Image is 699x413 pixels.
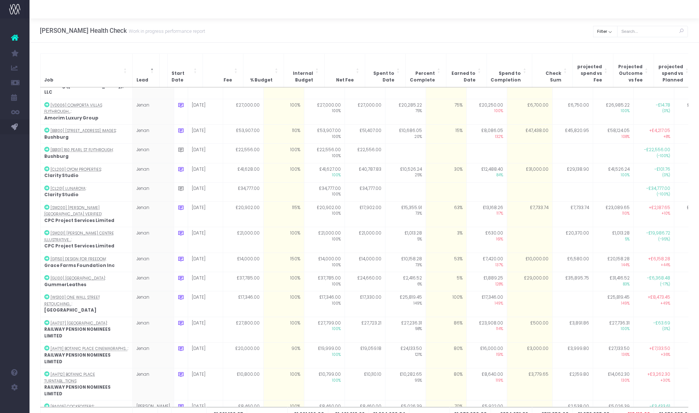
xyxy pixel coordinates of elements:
[223,368,263,400] td: £10,800.00
[637,153,670,159] span: (-100%)
[304,272,345,291] td: £37,785.00
[223,317,263,343] td: £27,800.00
[40,272,132,291] td: :
[637,211,670,216] span: +10%
[389,134,422,140] span: 20%
[345,144,385,163] td: £22,556.00
[552,227,593,253] td: £20,370.00
[507,201,552,227] td: £7,733.74
[132,272,174,291] td: Jenan
[426,227,466,253] td: 3%
[132,182,174,201] td: Jenan
[44,282,86,288] strong: GummerLeathes
[132,227,174,253] td: Jenan
[223,182,263,201] td: £34,777.00
[308,326,341,332] span: 100%
[223,163,263,182] td: £41,628.00
[132,343,174,368] td: Jenan
[646,185,670,192] span: -£34,777.00
[385,227,426,253] td: £1,013.28
[243,53,284,87] th: % Budget: Activate to sort: Activate to sort: Activate to sort: Activate to sort: Activate to sor...
[466,253,507,272] td: £7,420.00
[593,201,633,227] td: £23,089.65
[345,99,385,125] td: £27,000.00
[304,99,345,125] td: £27,000.00
[44,326,111,339] strong: RAILWAY PENSION NOMINEES LIMITED
[188,227,223,253] td: [DATE]
[40,317,132,343] td: :
[132,291,174,317] td: Jenan
[389,326,422,332] span: 98%
[40,163,132,182] td: :
[40,227,132,253] td: :
[593,99,633,125] td: £26,985.22
[9,398,20,409] img: images/default_profile_image.png
[613,53,654,87] th: Projected Outcome vs fee: Activate to sort: Activate to sort: Activate to sort: Activate to sort:...
[637,134,670,140] span: +8%
[345,272,385,291] td: £24,660.00
[385,291,426,317] td: £25,819.45
[637,173,670,178] span: (0%)
[132,125,174,144] td: Jenan
[389,282,422,287] span: 6%
[507,99,552,125] td: £6,700.00
[597,237,630,242] span: 5%
[470,263,503,268] span: 137%
[552,99,593,125] td: £6,750.00
[132,163,174,182] td: Jenan
[223,291,263,317] td: £17,346.00
[44,173,79,178] strong: Clarity Studio
[263,272,304,291] td: 100%
[637,237,670,242] span: (-95%)
[40,27,205,34] h3: [PERSON_NAME] Health Check
[250,77,273,84] span: % Budget
[385,253,426,272] td: £10,158.28
[507,163,552,182] td: £31,000.00
[44,103,102,115] abbr: [VD006] Comporta Villas Flythrough
[345,125,385,144] td: £51,407.00
[577,64,602,83] span: projected spend vs Fee
[637,301,670,306] span: +49%
[450,70,475,83] span: Earned to Date
[40,201,132,227] td: :
[466,125,507,144] td: £8,086.05
[426,163,466,182] td: 30%
[637,263,670,268] span: +44%
[536,70,561,83] span: Check Sum
[263,125,304,144] td: 110%
[644,147,670,153] span: -£22,556.00
[552,201,593,227] td: £7,733.74
[44,205,101,217] abbr: [SW200] Fleming Centre Verified
[593,272,633,291] td: £31,416.52
[288,70,313,83] span: Internal Budget
[263,343,304,368] td: 90%
[44,263,115,268] strong: Grace Farms Foundation Inc
[345,291,385,317] td: £17,330.00
[345,163,385,182] td: £40,787.83
[389,108,422,114] span: 75%
[263,227,304,253] td: 100%
[649,205,670,211] span: +£2,187.65
[44,230,114,243] abbr: [SW201] Fleming Centre Illustrative
[507,368,552,400] td: £3,779.65
[637,282,670,287] span: (-17%)
[40,144,132,163] td: :
[466,227,507,253] td: £630.00
[223,125,263,144] td: £53,907.00
[426,368,466,400] td: 80%
[593,227,633,253] td: £1,013.28
[470,282,503,287] span: 128%
[284,53,324,87] th: Internal Budget: Activate to sort: Activate to sort: Activate to sort: Activate to sort: Activate...
[167,53,203,87] th: Start Date: Activate to sort: Activate to sort: Activate to sort: Activate to sort: Activate to s...
[40,125,132,144] td: :
[466,163,507,182] td: £12,488.40
[345,253,385,272] td: £14,000.00
[132,253,174,272] td: Jenan
[597,173,630,178] span: 100%
[654,166,670,173] span: -£101.76
[188,201,223,227] td: [DATE]
[470,108,503,114] span: 100%
[223,253,263,272] td: £14,000.00
[648,294,670,301] span: +£8,473.45
[188,144,223,163] td: [DATE]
